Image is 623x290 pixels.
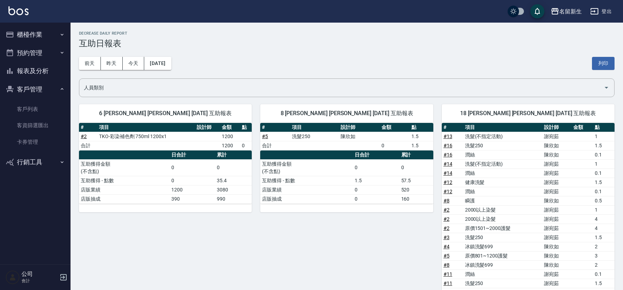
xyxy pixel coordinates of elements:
td: 0 [215,159,252,176]
td: 4 [593,224,615,233]
a: #16 [444,152,452,158]
td: 1.5 [593,141,615,150]
th: 日合計 [170,150,215,160]
td: 謝宛茹 [542,159,572,168]
td: 洗髮(不指定活動) [463,132,542,141]
td: 1 [593,132,615,141]
th: 設計師 [195,123,220,132]
th: 金額 [380,123,410,132]
td: 0.5 [593,196,615,205]
td: 潤絲 [463,168,542,178]
td: 0 [353,185,399,194]
th: 累計 [215,150,252,160]
td: 洗髮250 [463,233,542,242]
td: 0.1 [593,270,615,279]
span: 18 [PERSON_NAME] [PERSON_NAME] [DATE] 互助報表 [450,110,606,117]
th: 設計師 [542,123,572,132]
td: 2000以上染髮 [463,205,542,214]
button: 櫃檯作業 [3,25,68,44]
td: 互助獲得 - 點數 [260,176,353,185]
td: 0 [380,141,410,150]
td: 謝宛茹 [542,224,572,233]
button: 預約管理 [3,44,68,62]
td: 1.5 [410,141,433,150]
td: 1 [593,205,615,214]
th: 金額 [572,123,593,132]
td: 謝宛茹 [542,233,572,242]
a: #2 [81,134,87,139]
h2: Decrease Daily Report [79,31,615,36]
td: 洗髮250 [463,279,542,288]
td: 互助獲得 - 點數 [79,176,170,185]
td: 0 [240,141,252,150]
td: 陳欣如 [542,251,572,260]
td: 謝宛茹 [542,132,572,141]
td: 洗髮250 [463,141,542,150]
td: 潤絲 [463,270,542,279]
button: 列印 [592,57,615,70]
h5: 公司 [22,271,57,278]
td: 57.5 [399,176,433,185]
td: 互助獲得金額 (不含點) [79,159,170,176]
button: 今天 [123,57,145,70]
th: # [442,123,463,132]
th: 設計師 [339,123,380,132]
a: #11 [444,271,452,277]
td: 3 [593,251,615,260]
td: 冰鎮洗髮699 [463,242,542,251]
td: 合計 [260,141,290,150]
button: [DATE] [144,57,171,70]
td: 390 [170,194,215,203]
td: 陳欣如 [542,242,572,251]
span: 6 [PERSON_NAME] [PERSON_NAME] [DATE] 互助報表 [87,110,243,117]
a: #5 [262,134,268,139]
a: #11 [444,280,452,286]
td: 4 [593,214,615,224]
td: 冰鎮洗髮699 [463,260,542,270]
td: 原價1501~2000護髮 [463,224,542,233]
div: 名留新生 [559,7,582,16]
th: # [79,123,97,132]
th: 點 [240,123,252,132]
td: 0 [170,176,215,185]
td: 1.5 [593,233,615,242]
a: 卡券管理 [3,134,68,150]
td: 陳欣如 [542,196,572,205]
td: 陳欣如 [542,150,572,159]
th: 項目 [290,123,339,132]
a: #14 [444,170,452,176]
td: 1.5 [410,132,433,141]
td: 0 [353,194,399,203]
td: 990 [215,194,252,203]
button: 行銷工具 [3,153,68,171]
td: 1.5 [353,176,399,185]
td: 互助獲得金額 (不含點) [260,159,353,176]
a: #12 [444,189,452,194]
button: save [530,4,544,18]
table: a dense table [260,123,433,150]
th: 點 [410,123,433,132]
td: 店販業績 [79,185,170,194]
td: TKO-彩染補色劑 750ml 1200x1 [97,132,195,141]
a: #4 [444,244,450,249]
a: #2 [444,216,450,222]
a: #14 [444,161,452,167]
table: a dense table [260,150,433,204]
span: 8 [PERSON_NAME] [PERSON_NAME] [DATE] 互助報表 [269,110,425,117]
th: 金額 [220,123,240,132]
button: 名留新生 [548,4,585,19]
td: 陳欣如 [339,132,380,141]
td: 0.1 [593,150,615,159]
td: 35.4 [215,176,252,185]
a: #3 [444,235,450,240]
td: 0 [170,159,215,176]
td: 謝宛茹 [542,205,572,214]
td: 店販業績 [260,185,353,194]
td: 0.1 [593,168,615,178]
a: #16 [444,143,452,148]
td: 健康洗髮 [463,178,542,187]
td: 1200 [220,141,240,150]
img: Logo [8,6,29,15]
td: 0 [399,159,433,176]
table: a dense table [79,150,252,204]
